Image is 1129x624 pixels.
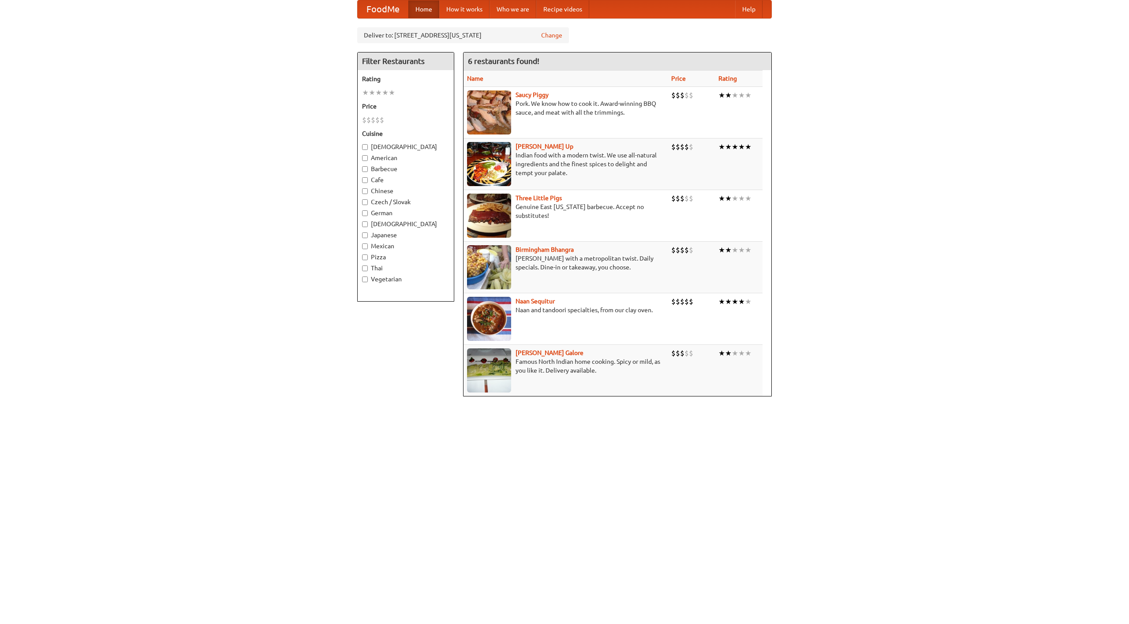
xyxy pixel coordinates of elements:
[689,194,693,203] li: $
[362,275,449,284] label: Vegetarian
[467,297,511,341] img: naansequitur.jpg
[676,142,680,152] li: $
[541,31,562,40] a: Change
[362,187,449,195] label: Chinese
[676,297,680,306] li: $
[362,88,369,97] li: ★
[516,246,574,253] b: Birmingham Bhangra
[380,115,384,125] li: $
[362,164,449,173] label: Barbecue
[366,115,371,125] li: $
[362,155,368,161] input: American
[732,142,738,152] li: ★
[745,90,751,100] li: ★
[467,151,664,177] p: Indian food with a modern twist. We use all-natural ingredients and the finest spices to delight ...
[467,254,664,272] p: [PERSON_NAME] with a metropolitan twist. Daily specials. Dine-in or takeaway, you choose.
[362,243,368,249] input: Mexican
[375,88,382,97] li: ★
[689,90,693,100] li: $
[362,199,368,205] input: Czech / Slovak
[362,142,449,151] label: [DEMOGRAPHIC_DATA]
[362,264,449,273] label: Thai
[358,52,454,70] h4: Filter Restaurants
[732,348,738,358] li: ★
[362,232,368,238] input: Japanese
[725,142,732,152] li: ★
[362,177,368,183] input: Cafe
[467,348,511,392] img: currygalore.jpg
[439,0,490,18] a: How it works
[725,194,732,203] li: ★
[684,194,689,203] li: $
[362,242,449,250] label: Mexican
[468,57,539,65] ng-pluralize: 6 restaurants found!
[725,245,732,255] li: ★
[745,245,751,255] li: ★
[671,194,676,203] li: $
[362,198,449,206] label: Czech / Slovak
[671,245,676,255] li: $
[684,297,689,306] li: $
[718,297,725,306] li: ★
[745,142,751,152] li: ★
[516,298,555,305] a: Naan Sequitur
[684,245,689,255] li: $
[684,90,689,100] li: $
[516,349,583,356] a: [PERSON_NAME] Galore
[732,90,738,100] li: ★
[735,0,763,18] a: Help
[467,202,664,220] p: Genuine East [US_STATE] barbecue. Accept no substitutes!
[467,142,511,186] img: curryup.jpg
[738,90,745,100] li: ★
[718,348,725,358] li: ★
[516,143,573,150] a: [PERSON_NAME] Up
[389,88,395,97] li: ★
[725,90,732,100] li: ★
[467,75,483,82] a: Name
[516,91,549,98] a: Saucy Piggy
[676,90,680,100] li: $
[362,153,449,162] label: American
[738,348,745,358] li: ★
[467,194,511,238] img: littlepigs.jpg
[718,142,725,152] li: ★
[371,115,375,125] li: $
[362,221,368,227] input: [DEMOGRAPHIC_DATA]
[738,297,745,306] li: ★
[684,348,689,358] li: $
[467,245,511,289] img: bhangra.jpg
[671,142,676,152] li: $
[745,297,751,306] li: ★
[680,348,684,358] li: $
[738,194,745,203] li: ★
[738,142,745,152] li: ★
[671,75,686,82] a: Price
[689,348,693,358] li: $
[689,297,693,306] li: $
[358,0,408,18] a: FoodMe
[676,348,680,358] li: $
[745,194,751,203] li: ★
[362,129,449,138] h5: Cuisine
[732,245,738,255] li: ★
[369,88,375,97] li: ★
[362,75,449,83] h5: Rating
[362,253,449,262] label: Pizza
[689,142,693,152] li: $
[718,90,725,100] li: ★
[725,348,732,358] li: ★
[362,265,368,271] input: Thai
[357,27,569,43] div: Deliver to: [STREET_ADDRESS][US_STATE]
[680,194,684,203] li: $
[732,297,738,306] li: ★
[467,90,511,135] img: saucy.jpg
[467,357,664,375] p: Famous North Indian home cooking. Spicy or mild, as you like it. Delivery available.
[362,209,449,217] label: German
[362,188,368,194] input: Chinese
[689,245,693,255] li: $
[718,194,725,203] li: ★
